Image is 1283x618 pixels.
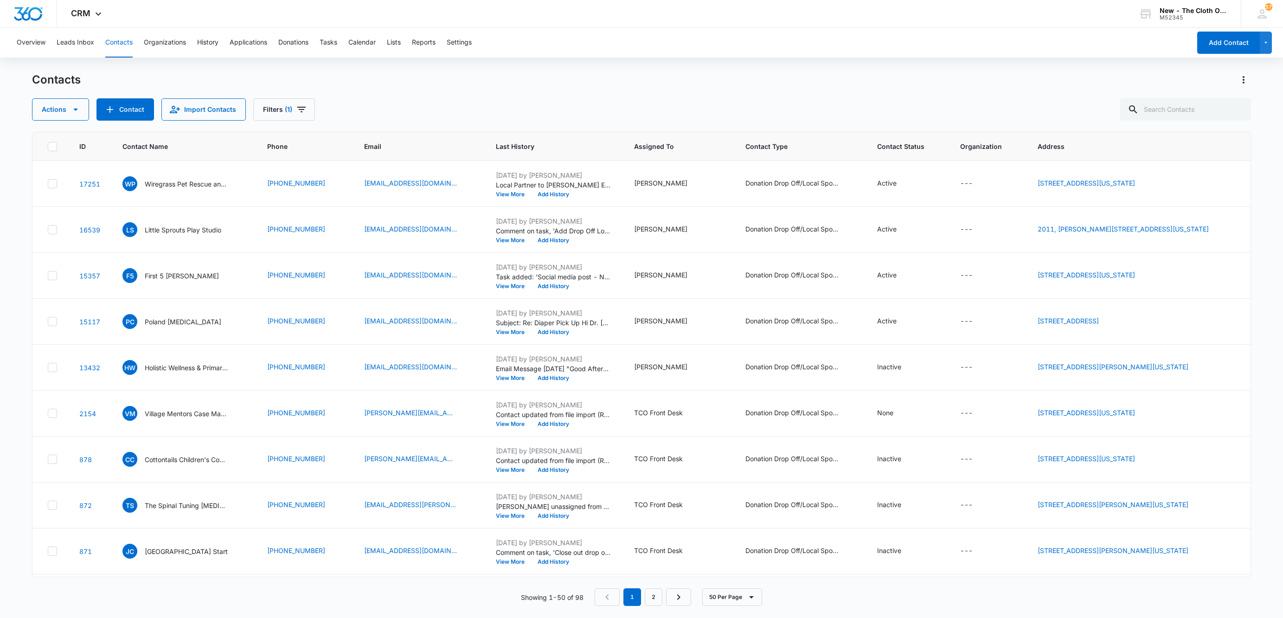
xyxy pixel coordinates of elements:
[531,238,576,243] button: Add History
[960,224,989,235] div: Organization - - Select to Edit Field
[877,316,913,327] div: Contact Status - Active - Select to Edit Field
[1038,547,1188,554] a: [STREET_ADDRESS][PERSON_NAME][US_STATE]
[122,142,231,151] span: Contact Name
[122,406,137,421] span: VM
[267,270,342,281] div: Phone - (209) 257-1092 - Select to Edit Field
[145,547,228,556] p: [GEOGRAPHIC_DATA] Start
[496,364,612,373] p: Email Message [DATE] "Good Afternoon! I greatly appreciate you all being willing to take donation...
[1038,179,1135,187] a: [STREET_ADDRESS][US_STATE]
[122,314,238,329] div: Contact Name - Poland Chiropractic - Select to Edit Field
[1038,500,1205,511] div: Address - 4685 Merle Hay Rd, Ste 101, Des Moines, Iowa, 50322, USA - Select to Edit Field
[745,142,841,151] span: Contact Type
[531,421,576,427] button: Add History
[960,454,989,465] div: Organization - - Select to Edit Field
[267,270,325,280] a: [PHONE_NUMBER]
[145,317,221,327] p: Poland [MEDICAL_DATA]
[634,224,704,235] div: Assigned To - Carmella Palmer - Select to Edit Field
[278,28,308,58] button: Donations
[634,316,704,327] div: Assigned To - Mariah Kaiser - Select to Edit Field
[267,546,342,557] div: Phone - (720) 497-7900 - Select to Edit Field
[145,271,219,281] p: First 5 [PERSON_NAME]
[960,270,989,281] div: Organization - - Select to Edit Field
[960,224,973,235] div: ---
[145,409,228,418] p: Village Mentors Case Manager
[634,270,704,281] div: Assigned To - Cheyenne Bridgeman - Select to Edit Field
[531,283,576,289] button: Add History
[960,500,989,511] div: Organization - - Select to Edit Field
[1160,7,1227,14] div: account name
[122,406,245,421] div: Contact Name - Village Mentors Case Manager - Select to Edit Field
[122,544,137,559] span: JC
[1038,362,1205,373] div: Address - 1520 Leander Rd, #101, Georgetown, Texas, 78628 - Select to Edit Field
[122,544,244,559] div: Contact Name - Jefferson County Head Start - Select to Edit Field
[267,178,325,188] a: [PHONE_NUMBER]
[96,98,154,121] button: Add Contact
[364,142,460,151] span: Email
[1038,363,1188,371] a: [STREET_ADDRESS][PERSON_NAME][US_STATE]
[1038,408,1152,419] div: Address - 20 W. 1st Street, Suite 101, Mesa, Arizona, 85201 - Select to Edit Field
[285,106,292,113] span: (1)
[1120,98,1251,121] input: Search Contacts
[267,500,342,511] div: Phone - (515) 664-0667 - Select to Edit Field
[364,454,457,463] a: [PERSON_NAME][EMAIL_ADDRESS][DOMAIN_NAME]
[531,513,576,519] button: Add History
[595,588,691,606] nav: Pagination
[496,308,612,318] p: [DATE] by [PERSON_NAME]
[496,410,612,419] p: Contact updated from file import (Reimported Data_ Statuses & Dates - contacts-20240610203325.csv...
[960,270,973,281] div: ---
[161,98,246,121] button: Import Contacts
[702,588,762,606] button: 50 Per Page
[79,180,100,188] a: Navigate to contact details page for Wiregrass Pet Rescue and Adoption
[364,178,474,189] div: Email - info@wiregrasspets.org - Select to Edit Field
[79,272,100,280] a: Navigate to contact details page for First 5 Amador
[634,546,683,555] div: TCO Front Desk
[634,270,687,280] div: [PERSON_NAME]
[634,362,704,373] div: Assigned To - Brianna Briggs - Select to Edit Field
[496,216,612,226] p: [DATE] by [PERSON_NAME]
[496,192,531,197] button: View More
[745,408,838,418] div: Donation Drop Off/Local Sponsor, Imported
[79,547,92,555] a: Navigate to contact details page for Jefferson County Head Start
[745,178,838,188] div: Donation Drop Off/Local Sponsor
[960,454,973,465] div: ---
[197,28,218,58] button: History
[364,408,457,418] a: [PERSON_NAME][EMAIL_ADDRESS][PERSON_NAME][DOMAIN_NAME]
[960,408,973,419] div: ---
[267,362,325,372] a: [PHONE_NUMBER]
[634,454,699,465] div: Assigned To - TCO Front Desk - Select to Edit Field
[877,454,901,463] div: Inactive
[364,408,474,419] div: Email - dawn.curtis@villagementors.com - Select to Edit Field
[1265,3,1272,11] span: 57
[496,446,612,456] p: [DATE] by [PERSON_NAME]
[877,546,918,557] div: Contact Status - Inactive - Select to Edit Field
[877,178,913,189] div: Contact Status - Active - Select to Edit Field
[634,500,699,511] div: Assigned To - TCO Front Desk - Select to Edit Field
[364,500,457,509] a: [EMAIL_ADDRESS][PERSON_NAME][DOMAIN_NAME]
[32,98,89,121] button: Actions
[496,170,612,180] p: [DATE] by [PERSON_NAME]
[877,500,918,511] div: Contact Status - Inactive - Select to Edit Field
[877,178,897,188] div: Active
[496,142,598,151] span: Last History
[267,316,342,327] div: Phone - (715) 845-6722 - Select to Edit Field
[364,316,457,326] a: [EMAIL_ADDRESS][DOMAIN_NAME]
[364,546,457,555] a: [EMAIL_ADDRESS][DOMAIN_NAME]
[531,375,576,381] button: Add History
[960,178,973,189] div: ---
[877,454,918,465] div: Contact Status - Inactive - Select to Edit Field
[105,28,133,58] button: Contacts
[745,500,838,509] div: Donation Drop Off/Local Sponsor, Imported
[253,98,315,121] button: Filters
[960,316,973,327] div: ---
[1236,72,1251,87] button: Actions
[267,224,342,235] div: Phone - (765) 545-3003 - Select to Edit Field
[496,283,531,289] button: View More
[145,455,228,464] p: Cottontails Children's Consignment Shop
[1038,454,1152,465] div: Address - 980 Shrewsbury Ave, Tinton Falls, New Jersey, 7724 - Select to Edit Field
[267,500,325,509] a: [PHONE_NUMBER]
[877,316,897,326] div: Active
[531,559,576,565] button: Add History
[745,362,838,372] div: Donation Drop Off/Local Sponsor, Imported
[122,360,137,375] span: HW
[145,225,221,235] p: Little Sprouts Play Studio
